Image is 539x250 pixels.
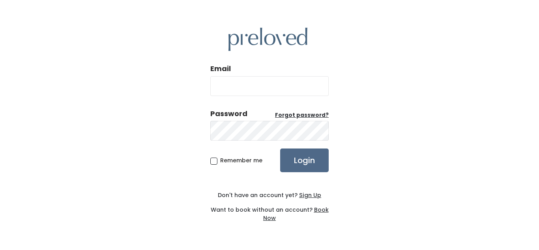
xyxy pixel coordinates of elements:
[220,156,262,164] span: Remember me
[210,109,247,119] div: Password
[298,191,321,199] a: Sign Up
[210,199,329,222] div: Want to book without an account?
[299,191,321,199] u: Sign Up
[280,148,329,172] input: Login
[210,191,329,199] div: Don't have an account yet?
[263,206,329,222] a: Book Now
[228,28,307,51] img: preloved logo
[275,111,329,119] a: Forgot password?
[210,64,231,74] label: Email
